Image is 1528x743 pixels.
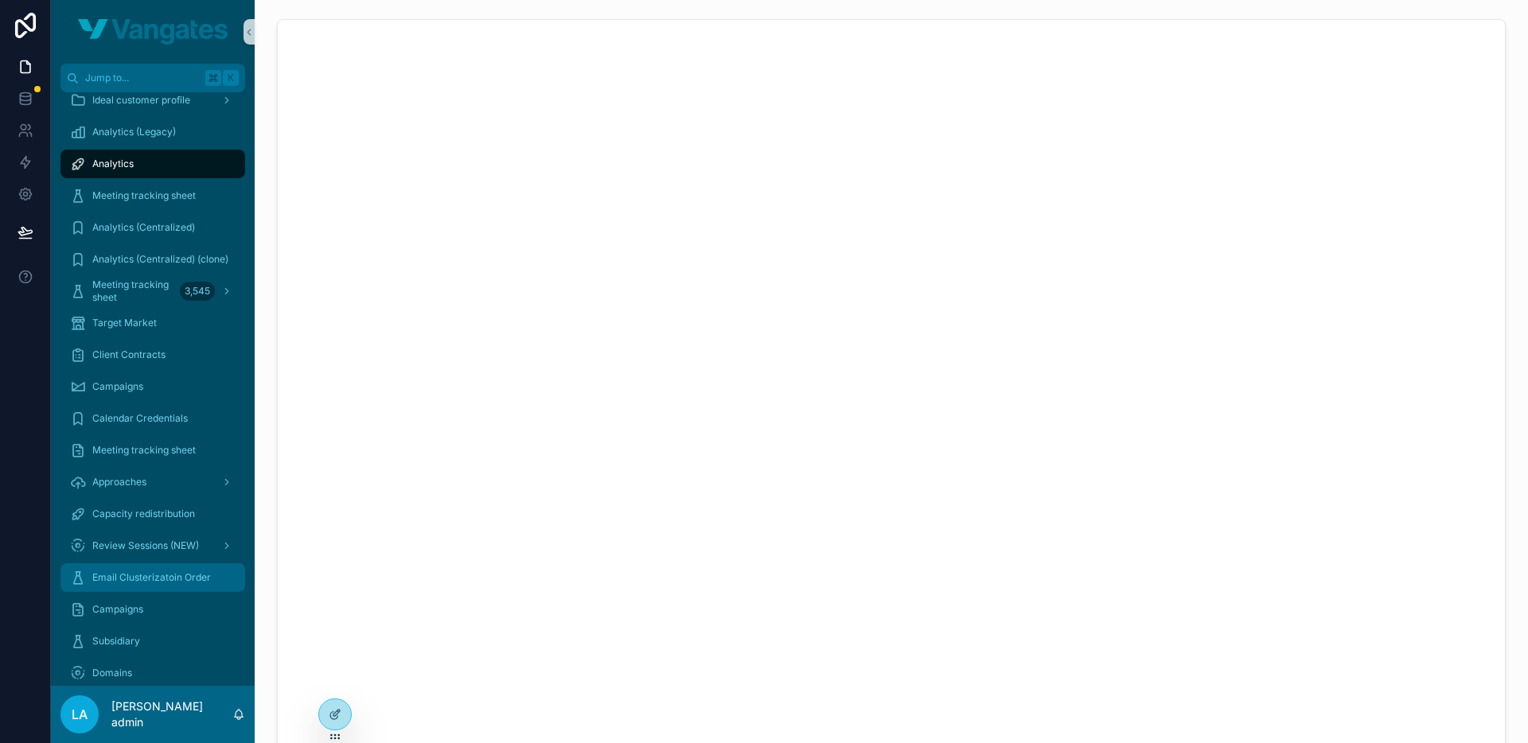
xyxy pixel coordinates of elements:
a: Target Market [60,309,245,337]
span: Meeting tracking sheet [92,444,196,457]
span: Domains [92,667,132,679]
a: Approaches [60,468,245,496]
span: Campaigns [92,603,143,616]
a: Analytics [60,150,245,178]
a: Analytics (Centralized) (clone) [60,245,245,274]
div: scrollable content [51,92,255,686]
div: 3,545 [180,282,215,301]
a: Calendar Credentials [60,404,245,433]
a: Ideal customer profile [60,86,245,115]
button: Jump to...K [60,64,245,92]
a: Analytics (Centralized) [60,213,245,242]
span: la [72,705,88,724]
span: Analytics [92,158,134,170]
span: Meeting tracking sheet [92,189,196,202]
a: Analytics (Legacy) [60,118,245,146]
span: Subsidiary [92,635,140,648]
a: Campaigns [60,595,245,624]
a: Meeting tracking sheet3,545 [60,277,245,305]
a: Review Sessions (NEW) [60,531,245,560]
a: Client Contracts [60,340,245,369]
span: Client Contracts [92,348,166,361]
span: Jump to... [85,72,199,84]
a: Meeting tracking sheet [60,181,245,210]
span: Capacity redistribution [92,508,195,520]
span: Analytics (Centralized) [92,221,195,234]
img: App logo [78,19,228,45]
span: K [224,72,237,84]
span: Ideal customer profile [92,94,190,107]
a: Domains [60,659,245,687]
span: Analytics (Centralized) (clone) [92,253,228,266]
span: Calendar Credentials [92,412,188,425]
a: Capacity redistribution [60,500,245,528]
p: [PERSON_NAME] admin [111,698,232,730]
a: Email Clusterizatoin Order [60,563,245,592]
a: Meeting tracking sheet [60,436,245,465]
span: Approaches [92,476,146,488]
span: Review Sessions (NEW) [92,539,199,552]
span: Meeting tracking sheet [92,278,173,304]
span: Email Clusterizatoin Order [92,571,211,584]
a: Campaigns [60,372,245,401]
a: Subsidiary [60,627,245,655]
span: Analytics (Legacy) [92,126,176,138]
span: Campaigns [92,380,143,393]
span: Target Market [92,317,157,329]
